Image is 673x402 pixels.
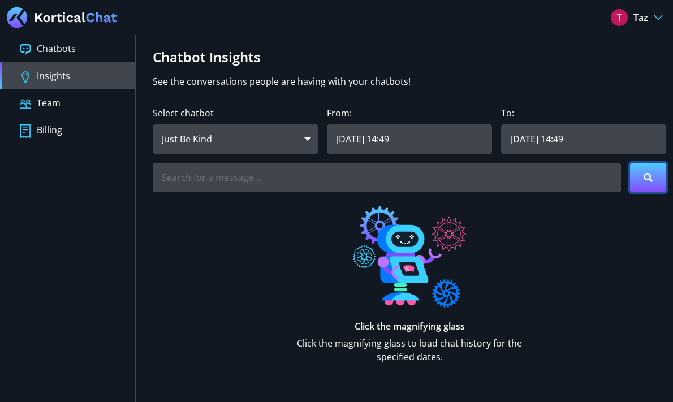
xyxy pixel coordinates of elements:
[353,206,466,308] img: robot--knowledge_base-complete.png
[20,44,31,55] img: Icon
[20,71,31,83] img: Icon
[607,8,666,27] button: Taz
[20,124,31,139] img: Icon
[281,336,538,364] p: Click the magnifying glass to load chat history for the specified dates.
[153,75,666,88] p: See the conversations people are having with your chatbots!
[327,106,352,120] label: From:
[654,15,663,20] img: Dropdown arrow
[281,321,538,332] h5: Click the magnifying glass
[153,106,214,120] label: Select chatbot
[153,124,318,154] div: Just Be Kind
[20,98,31,110] img: Icon
[153,49,666,66] h2: Chatbot Insights
[633,11,648,24] span: Taz
[7,7,117,28] img: Logo
[611,9,628,26] img: User Profile Picture
[153,163,621,192] input: Search for a message...
[501,106,514,120] label: To:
